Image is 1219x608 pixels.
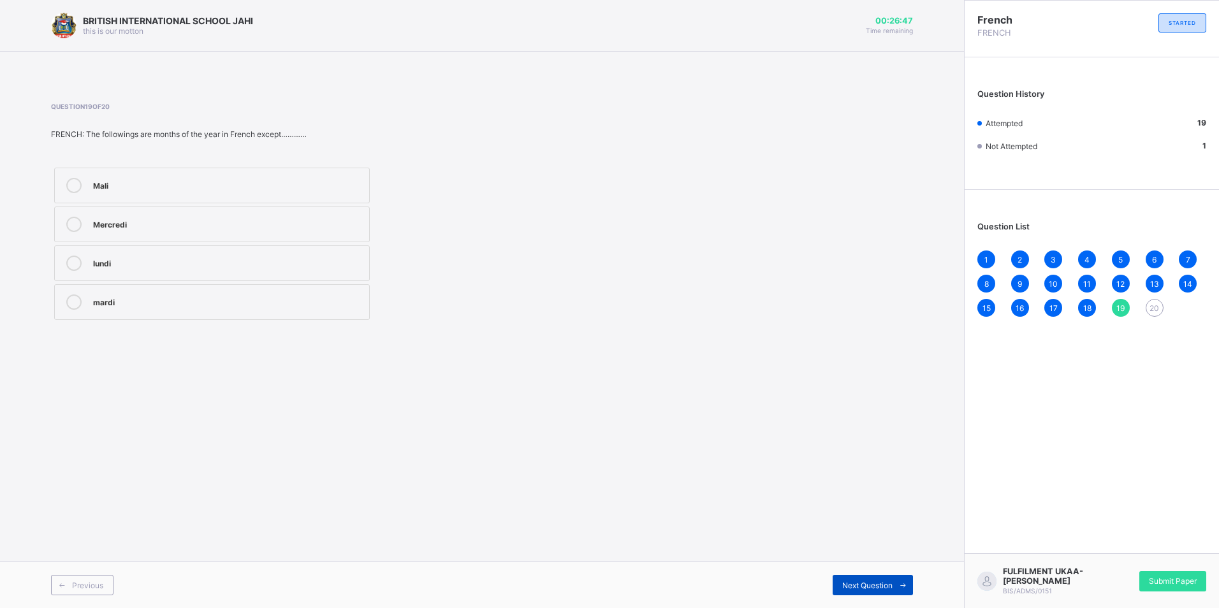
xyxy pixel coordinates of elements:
[93,294,363,307] div: mardi
[1116,303,1125,313] span: 19
[1049,303,1058,313] span: 17
[1051,255,1056,264] span: 3
[1084,255,1090,264] span: 4
[1116,279,1125,289] span: 12
[1049,279,1058,289] span: 10
[72,581,103,590] span: Previous
[1186,255,1190,264] span: 7
[83,26,143,36] span: this is our motton
[51,103,588,110] span: Question 19 of 20
[982,303,991,313] span: 15
[977,222,1030,231] span: Question List
[866,16,913,25] span: 00:26:47
[984,255,988,264] span: 1
[1083,303,1091,313] span: 18
[1152,255,1157,264] span: 6
[1003,587,1052,595] span: BIS/ADMS/0151
[1183,279,1192,289] span: 14
[1118,255,1123,264] span: 5
[986,141,1037,151] span: Not Attempted
[984,279,989,289] span: 8
[1197,118,1206,127] b: 19
[866,27,913,34] span: Time remaining
[1018,279,1022,289] span: 9
[842,581,893,590] span: Next Question
[93,217,363,229] div: Mercredi
[51,129,588,139] div: FRENCH: The followings are months of the year in French except…………
[93,178,363,191] div: Mali
[1169,20,1196,26] span: STARTED
[1003,567,1092,586] span: FULFILMENT UKAA-[PERSON_NAME]
[93,256,363,268] div: lundi
[977,89,1044,99] span: Question History
[986,119,1023,128] span: Attempted
[1150,303,1159,313] span: 20
[1083,279,1091,289] span: 11
[1018,255,1022,264] span: 2
[1150,279,1159,289] span: 13
[1016,303,1024,313] span: 16
[1149,576,1197,586] span: Submit Paper
[1202,141,1206,150] b: 1
[977,13,1092,26] span: French
[977,28,1092,38] span: FRENCH
[83,15,253,26] span: BRITISH INTERNATIONAL SCHOOL JAHI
